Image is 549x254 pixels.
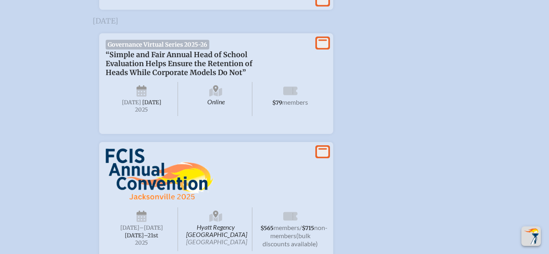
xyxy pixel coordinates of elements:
span: 2025 [112,240,171,246]
span: [DATE] [122,99,141,106]
span: / [299,224,302,231]
img: To the top [523,228,539,244]
span: [DATE] [120,224,139,231]
span: “Simple and Fair Annual Head of School Evaluation Helps Ensure the Retention of Heads While Corpo... [106,50,252,77]
span: $565 [260,225,273,232]
span: [DATE] [142,99,161,106]
span: members [273,224,299,231]
span: 2025 [112,107,171,113]
span: [DATE]–⁠21st [125,232,158,239]
img: FCIS Convention 2025 [106,149,213,200]
span: Online [180,82,252,116]
button: Scroll Top [521,226,541,246]
span: non-members [270,224,328,239]
h3: [DATE] [93,17,457,25]
span: $715 [302,225,314,232]
span: Hyatt Regency [GEOGRAPHIC_DATA] [180,207,252,251]
span: members [282,98,308,106]
span: [GEOGRAPHIC_DATA] [186,238,247,245]
span: $79 [272,99,282,106]
span: –[DATE] [139,224,163,231]
span: Governance Virtual Series 2025-26 [106,40,210,50]
span: (bulk discounts available) [263,232,318,248]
